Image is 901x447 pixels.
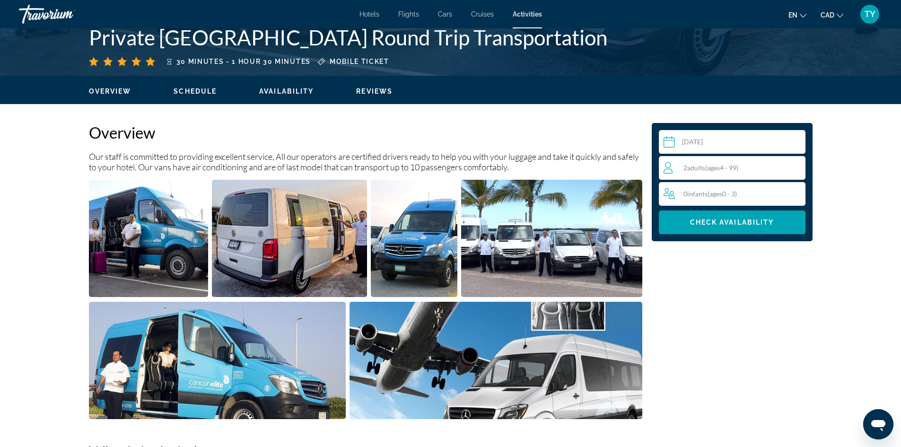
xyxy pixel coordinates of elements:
[259,87,314,96] button: Availability
[371,179,457,298] button: Open full-screen image slider
[356,88,393,95] span: Reviews
[821,8,843,22] button: Change currency
[683,190,737,198] span: 0
[865,9,875,19] span: TY
[707,164,720,172] span: ages
[174,88,217,95] span: Schedule
[350,301,642,420] button: Open full-screen image slider
[513,10,542,18] a: Activities
[259,88,314,95] span: Availability
[687,190,708,198] span: Infants
[398,10,419,18] a: Flights
[89,123,642,142] h2: Overview
[212,179,367,298] button: Open full-screen image slider
[174,87,217,96] button: Schedule
[89,88,131,95] span: Overview
[356,87,393,96] button: Reviews
[705,164,738,172] span: ( 4 - 99)
[788,8,806,22] button: Change language
[821,11,834,19] span: CAD
[857,4,882,24] button: User Menu
[89,179,209,298] button: Open full-screen image slider
[176,58,311,65] span: 30 minutes - 1 hour 30 minutes
[708,190,737,198] span: ( 0 - 3)
[690,219,774,226] span: Check Availability
[683,164,738,172] span: 2
[89,87,131,96] button: Overview
[659,156,805,206] button: Travelers: 2 adults, 0 children
[659,210,805,234] button: Check Availability
[687,164,705,172] span: Adults
[788,11,797,19] span: en
[471,10,494,18] a: Cruises
[89,151,642,172] p: Our staff is committed to providing excellent service, All our operators are certified drivers re...
[330,58,389,65] span: Mobile ticket
[709,190,722,198] span: ages
[359,10,379,18] a: Hotels
[438,10,452,18] a: Cars
[89,25,661,50] h1: Private [GEOGRAPHIC_DATA] Round Trip Transportation
[863,409,893,439] iframe: Button to launch messaging window
[89,301,346,420] button: Open full-screen image slider
[461,179,642,298] button: Open full-screen image slider
[19,2,114,26] a: Travorium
